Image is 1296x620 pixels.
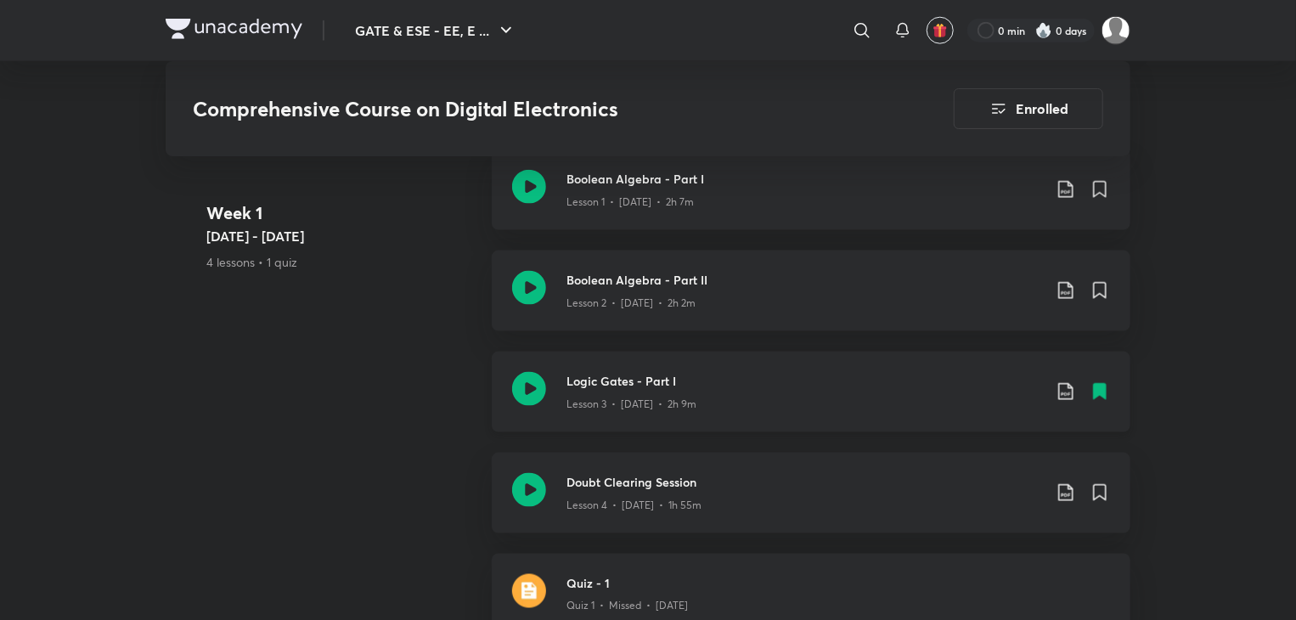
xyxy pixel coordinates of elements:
[566,170,1042,188] h3: Boolean Algebra - Part I
[512,574,546,608] img: quiz
[166,19,302,39] img: Company Logo
[954,88,1103,129] button: Enrolled
[566,599,688,614] p: Quiz 1 • Missed • [DATE]
[566,397,696,412] p: Lesson 3 • [DATE] • 2h 9m
[492,453,1130,554] a: Doubt Clearing SessionLesson 4 • [DATE] • 1h 55m
[193,97,858,121] h3: Comprehensive Course on Digital Electronics
[206,200,478,225] h4: Week 1
[566,271,1042,289] h3: Boolean Algebra - Part II
[492,352,1130,453] a: Logic Gates - Part ILesson 3 • [DATE] • 2h 9m
[492,149,1130,251] a: Boolean Algebra - Part ILesson 1 • [DATE] • 2h 7m
[1035,22,1052,39] img: streak
[566,372,1042,390] h3: Logic Gates - Part I
[566,194,694,210] p: Lesson 1 • [DATE] • 2h 7m
[206,225,478,245] h5: [DATE] - [DATE]
[566,574,1110,592] h3: Quiz - 1
[566,498,702,513] p: Lesson 4 • [DATE] • 1h 55m
[927,17,954,44] button: avatar
[933,23,948,38] img: avatar
[566,473,1042,491] h3: Doubt Clearing Session
[492,251,1130,352] a: Boolean Algebra - Part IILesson 2 • [DATE] • 2h 2m
[166,19,302,43] a: Company Logo
[345,14,527,48] button: GATE & ESE - EE, E ...
[566,296,696,311] p: Lesson 2 • [DATE] • 2h 2m
[1102,16,1130,45] img: Einstein Dot
[206,252,478,270] p: 4 lessons • 1 quiz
